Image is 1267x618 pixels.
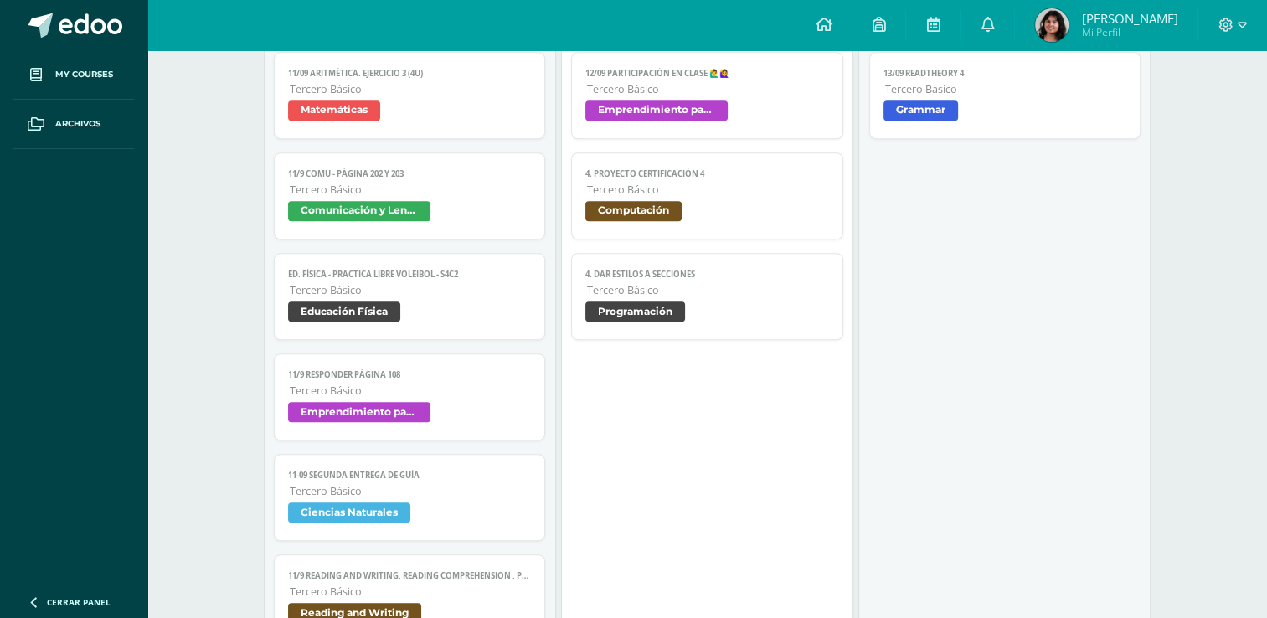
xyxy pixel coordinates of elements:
[883,100,958,121] span: Grammar
[585,100,728,121] span: Emprendimiento para la productividad
[585,301,685,322] span: Programación
[869,52,1141,139] a: 13/09 ReadTheory 4Tercero BásicoGrammar
[587,283,829,297] span: Tercero Básico
[1081,10,1177,27] span: [PERSON_NAME]
[290,484,532,498] span: Tercero Básico
[274,152,546,239] a: 11/9 COMU - Página 202 Y 203Tercero BásicoComunicación y Lenguaje
[47,596,111,608] span: Cerrar panel
[288,402,430,422] span: Emprendimiento para la productividad
[274,253,546,340] a: Ed. Física - PRACTICA LIBRE Voleibol - S4C2Tercero BásicoEducación Física
[290,82,532,96] span: Tercero Básico
[288,269,532,280] span: Ed. Física - PRACTICA LIBRE Voleibol - S4C2
[571,253,843,340] a: 4. Dar estilos a seccionesTercero BásicoProgramación
[585,269,829,280] span: 4. Dar estilos a secciones
[883,68,1127,79] span: 13/09 ReadTheory 4
[885,82,1127,96] span: Tercero Básico
[288,470,532,481] span: 11-09 SEGUNDA ENTREGA DE GUÍA
[1035,8,1069,42] img: 9da4bd09db85578faf3960d75a072bc8.png
[288,570,532,581] span: 11/9 Reading and Writing, Reading comprehension , p192,193,194
[274,454,546,541] a: 11-09 SEGUNDA ENTREGA DE GUÍATercero BásicoCiencias Naturales
[1081,25,1177,39] span: Mi Perfil
[55,117,100,131] span: Archivos
[587,183,829,197] span: Tercero Básico
[571,152,843,239] a: 4. Proyecto Certificación 4Tercero BásicoComputación
[288,301,400,322] span: Educación Física
[585,68,829,79] span: 12/09 Participación en clase 🙋‍♂️🙋‍♀️
[288,68,532,79] span: 11/09 ARITMÉTICA. Ejercicio 3 (4U)
[13,50,134,100] a: My courses
[290,384,532,398] span: Tercero Básico
[288,369,532,380] span: 11/9 Responder página 108
[55,68,113,81] span: My courses
[290,585,532,599] span: Tercero Básico
[290,183,532,197] span: Tercero Básico
[288,502,410,523] span: Ciencias Naturales
[290,283,532,297] span: Tercero Básico
[274,52,546,139] a: 11/09 ARITMÉTICA. Ejercicio 3 (4U)Tercero BásicoMatemáticas
[587,82,829,96] span: Tercero Básico
[585,201,682,221] span: Computación
[274,353,546,440] a: 11/9 Responder página 108Tercero BásicoEmprendimiento para la productividad
[288,100,380,121] span: Matemáticas
[288,168,532,179] span: 11/9 COMU - Página 202 Y 203
[13,100,134,149] a: Archivos
[571,52,843,139] a: 12/09 Participación en clase 🙋‍♂️🙋‍♀️Tercero BásicoEmprendimiento para la productividad
[288,201,430,221] span: Comunicación y Lenguaje
[585,168,829,179] span: 4. Proyecto Certificación 4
